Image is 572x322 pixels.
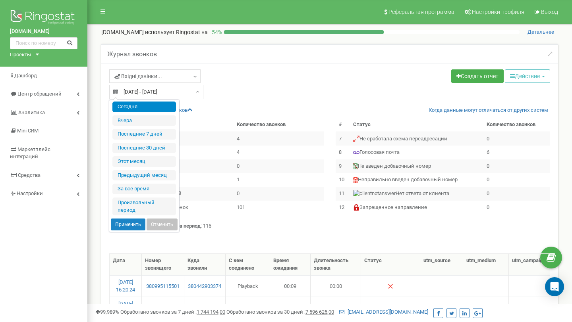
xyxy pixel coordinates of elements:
td: 0 [234,187,324,201]
li: Вчера [112,115,176,126]
a: Создать отчет [451,69,504,83]
span: Выход [541,9,558,15]
td: Не введен добавочный номер [350,159,483,173]
span: Дашборд [14,73,37,79]
u: 1 744 194,00 [197,309,225,315]
th: Время ожидания [270,254,311,275]
span: 99,989% [95,309,119,315]
span: Обработано звонков за 7 дней : [120,309,225,315]
li: Предыдущий меcяц [112,170,176,181]
th: Количество звонков [234,118,324,132]
span: использует Ringostat на [145,29,208,35]
td: Не сработала схема переадресации [350,132,483,146]
td: 0 [483,201,550,215]
th: Статус [350,118,483,132]
td: 00:15 [270,297,311,318]
td: 9 [336,159,350,173]
button: Действие [505,69,550,83]
td: 4 [234,132,324,146]
td: 0 [483,187,550,201]
span: Настройки [17,190,43,196]
span: Средства [18,172,41,178]
a: [EMAIL_ADDRESS][DOMAIN_NAME] [339,309,428,315]
td: Нет ответа [125,146,234,159]
td: 0 [483,173,550,187]
th: С кем соединено [226,254,270,275]
th: Количество звонков [483,118,550,132]
span: Детальнее [528,29,554,35]
a: [DATE] 16:18:43 [116,301,135,314]
img: Запрещенное направление [353,204,359,211]
td: Занято [125,173,234,187]
td: 8 [336,146,350,159]
td: 00:09 [270,275,311,297]
p: 54 % [208,28,224,36]
button: Применить [111,218,145,230]
td: tehnoezhua_155 [226,297,270,318]
td: 1 [234,173,324,187]
span: Обработано звонков за 30 дней : [226,309,334,315]
td: 12 [336,201,350,215]
td: Неправильно введен добавочный номер [350,173,483,187]
p: [DOMAIN_NAME] [101,28,208,36]
p: : 116 [109,222,550,230]
td: Запрещенное направление [350,201,483,215]
span: Центр обращений [17,91,62,97]
td: С ошибками [125,159,234,173]
td: Голосовая почта [350,146,483,159]
td: 00:00 [311,275,361,297]
li: Этот месяц [112,156,176,167]
td: Повторный [125,187,234,201]
td: 4 [234,146,324,159]
th: # [336,118,350,132]
span: Вхідні дзвінки... [114,72,162,80]
u: 7 596 625,00 [305,309,334,315]
th: utm_medium [463,254,509,275]
a: 380442903374 [187,283,222,290]
li: Последние 7 дней [112,129,176,140]
button: Отменить [147,218,178,230]
td: 00:53 [311,297,361,318]
img: Нет ответа [387,283,394,289]
span: Аналитика [18,109,45,115]
img: Неправильно введен добавочный номер [353,177,358,183]
a: 380995115501 [145,283,180,290]
img: Не введен добавочный номер [353,163,358,169]
li: За все время [112,184,176,194]
th: Длительность звонка [311,254,361,275]
span: Mini CRM [17,128,39,134]
td: Playback [226,275,270,297]
li: Сегодня [112,102,176,112]
th: Номер звонящего [142,254,184,275]
img: Не сработала схема переадресации [353,136,359,142]
span: Маркетплейс интеграций [10,146,50,160]
h5: Журнал звонков [107,51,157,58]
a: [DOMAIN_NAME] [10,28,77,35]
span: Реферальная программа [388,9,454,15]
li: Произвольный период [112,197,176,215]
th: Куда звонили [184,254,226,275]
td: 11 [336,187,350,201]
th: Дата [110,254,142,275]
a: Вхідні дзвінки... [109,69,201,83]
div: Проекты [10,51,31,59]
th: utm_source [420,254,463,275]
td: Нет ответа от клиента [350,187,483,201]
div: Open Intercom Messenger [545,277,564,296]
td: 0 [234,159,324,173]
td: 7 [336,132,350,146]
img: Голосовая почта [353,149,359,156]
th: Статус [361,254,420,275]
td: 6 [483,146,550,159]
a: [DATE] 16:20:24 [116,279,135,293]
td: Отвечен [125,132,234,146]
th: Статус [125,118,234,132]
span: Настройки профиля [472,9,524,15]
td: Целевой звонок [125,201,234,215]
th: utm_campaign [509,254,558,275]
img: Ringostat logo [10,8,77,28]
li: Последние 30 дней [112,143,176,153]
td: 0 [483,159,550,173]
a: Когда данные могут отличаться от других систем [429,107,548,114]
td: 10 [336,173,350,187]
